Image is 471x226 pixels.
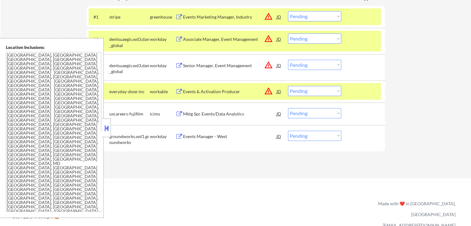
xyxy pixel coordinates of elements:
div: icims [150,111,175,117]
div: Location Inclusions: [6,44,101,50]
div: Associate Manager, Event Management [183,36,277,42]
div: workday [150,36,175,42]
div: Events Manager - West [183,133,277,140]
div: dentsuaegis.wd3.dan_global [109,63,150,75]
div: JD [276,60,282,71]
div: JD [276,108,282,119]
div: Made with ❤️ in [GEOGRAPHIC_DATA], [GEOGRAPHIC_DATA] [376,198,456,220]
div: workable [150,89,175,95]
div: #1 [94,14,104,20]
a: Refer & earn free applications 👯‍♀️ [12,207,249,213]
div: Events Marketing Manager, Industry [183,14,277,20]
button: warning_amber [264,87,273,95]
div: greenhouse [150,14,175,20]
div: JD [276,131,282,142]
div: Mktg Spc Events/Data Analytics [183,111,277,117]
div: Events & Activation Producer [183,89,277,95]
div: JD [276,33,282,45]
button: warning_amber [264,12,273,21]
div: stripe [109,14,150,20]
div: dentsuaegis.wd3.dan_global [109,36,150,48]
div: #2 [94,36,104,42]
button: warning_amber [264,61,273,69]
div: Buy ApplyAll as a gift 🎁 [12,215,74,219]
div: workday [150,63,175,69]
div: JD [276,86,282,97]
button: warning_amber [264,34,273,43]
div: JD [276,11,282,22]
div: uscareers-fujifilm [109,111,150,117]
div: groundworks.wd1.groundworks [109,133,150,146]
div: Senior Manager, Event Management [183,63,277,69]
div: everyday-dose-inc [109,89,150,95]
div: workday [150,133,175,140]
